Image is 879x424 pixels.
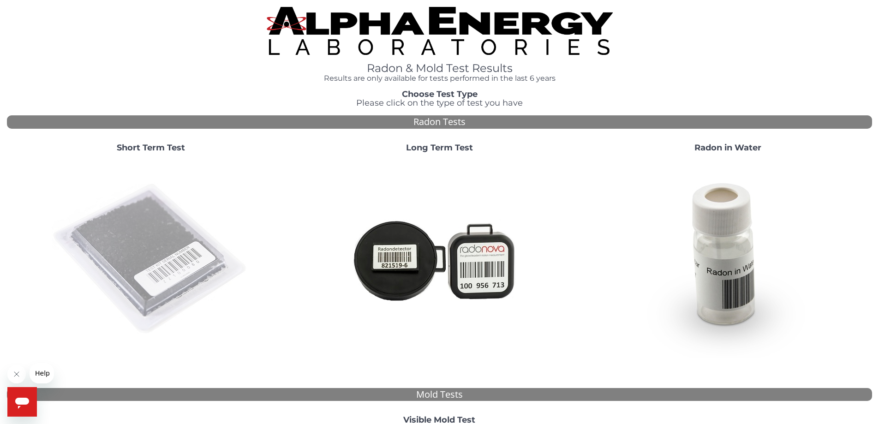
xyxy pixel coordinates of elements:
strong: Radon in Water [694,143,761,153]
strong: Short Term Test [117,143,185,153]
img: TightCrop.jpg [267,7,613,55]
h1: Radon & Mold Test Results [267,62,613,74]
strong: Choose Test Type [402,89,478,99]
img: Radtrak2vsRadtrak3.jpg [340,160,538,358]
iframe: Button to launch messaging window [7,387,37,417]
iframe: Close message [7,365,26,383]
strong: Long Term Test [406,143,473,153]
div: Radon Tests [7,115,872,129]
div: Mold Tests [7,388,872,401]
span: Please click on the type of test you have [356,98,523,108]
img: ShortTerm.jpg [52,160,250,358]
h4: Results are only available for tests performed in the last 6 years [267,74,613,83]
iframe: Message from company [30,363,54,383]
img: RadoninWater.jpg [628,160,827,358]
